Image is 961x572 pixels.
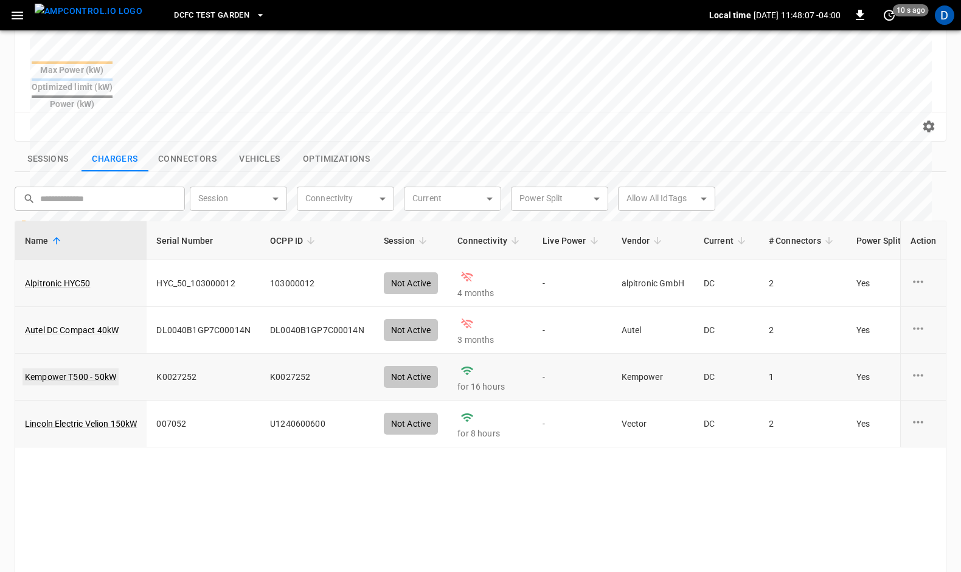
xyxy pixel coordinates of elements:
[384,413,439,435] div: Not Active
[622,233,666,248] span: Vendor
[543,233,602,248] span: Live Power
[911,415,936,433] div: charge point options
[769,233,837,248] span: # Connectors
[856,229,934,252] span: Power Split
[35,4,142,19] img: ampcontrol.io logo
[900,221,946,260] th: Action
[847,260,944,307] td: Yes
[533,401,612,447] td: -
[911,274,936,292] div: charge point options
[911,368,936,386] div: charge point options
[893,4,929,16] span: 10 s ago
[23,368,119,385] a: Kempower T500 - 50kW
[847,401,944,447] td: Yes
[754,9,841,21] p: [DATE] 11:48:07 -04:00
[270,233,319,248] span: OCPP ID
[148,146,226,172] button: show latest connectors
[709,9,751,21] p: Local time
[704,233,749,248] span: Current
[847,307,944,354] td: Yes
[612,401,694,447] td: Vector
[25,418,137,430] a: Lincoln Electric Velion 150kW
[25,277,90,289] a: Alpitronic HYC50
[457,233,523,248] span: Connectivity
[935,5,954,25] div: profile-icon
[879,5,899,25] button: set refresh interval
[911,321,936,339] div: charge point options
[82,146,148,172] button: show latest charge points
[759,401,847,447] td: 2
[847,354,944,401] td: Yes
[293,146,380,172] button: show latest optimizations
[694,401,759,447] td: DC
[25,324,119,336] a: Autel DC Compact 40kW
[384,233,431,248] span: Session
[25,233,64,248] span: Name
[174,9,249,22] span: DCFC Test Garden
[260,401,374,447] td: U1240600600
[226,146,293,172] button: show latest vehicles
[169,4,270,27] button: DCFC Test Garden
[457,427,523,439] p: for 8 hours
[147,401,260,447] td: 007052
[147,221,260,260] th: Serial Number
[15,146,82,172] button: show latest sessions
